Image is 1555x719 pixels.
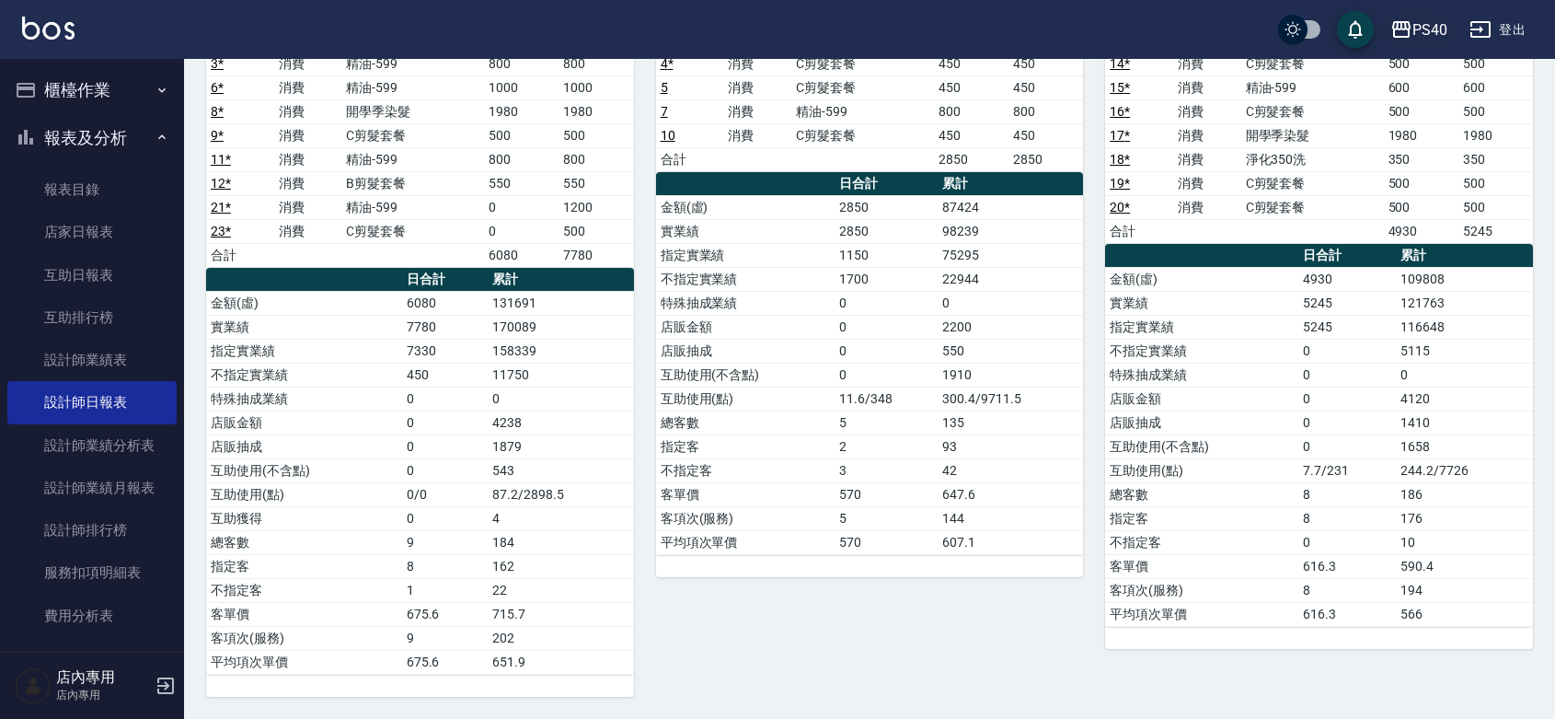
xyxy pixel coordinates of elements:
td: 1980 [559,99,633,123]
td: 客單價 [206,602,402,626]
td: 500 [1458,99,1533,123]
td: 互助使用(不含點) [206,458,402,482]
td: 開學季染髮 [341,99,484,123]
td: 0 [1298,363,1396,387]
td: 450 [1008,52,1083,75]
td: 客單價 [656,482,835,506]
td: 精油-599 [341,147,484,171]
table: a dense table [206,5,634,268]
a: 設計師排行榜 [7,509,177,551]
td: 450 [1008,75,1083,99]
td: 202 [488,626,633,650]
th: 日合計 [835,172,938,196]
a: 報表目錄 [7,168,177,211]
td: 消費 [1173,147,1241,171]
td: 互助使用(點) [656,387,835,411]
p: 店內專用 [56,687,150,703]
th: 累計 [938,172,1083,196]
td: 合計 [206,243,274,267]
td: 0 [402,411,489,435]
td: 0/0 [402,482,489,506]
td: 0 [835,315,938,339]
td: 800 [484,147,559,171]
td: 1910 [938,363,1083,387]
td: 566 [1396,602,1533,626]
td: 客項次(服務) [206,626,402,650]
td: 500 [1384,171,1458,195]
td: 194 [1396,578,1533,602]
td: 5115 [1396,339,1533,363]
td: C剪髮套餐 [341,123,484,147]
td: 450 [934,52,1008,75]
td: 300.4/9711.5 [938,387,1083,411]
td: 消費 [723,123,791,147]
td: 184 [488,530,633,554]
td: 指定實業績 [1105,315,1298,339]
td: 客單價 [1105,554,1298,578]
td: 109808 [1396,267,1533,291]
td: 0 [938,291,1083,315]
td: 144 [938,506,1083,530]
td: 互助使用(不含點) [1105,435,1298,458]
td: 0 [835,339,938,363]
h5: 店內專用 [56,668,150,687]
td: 1980 [1384,123,1458,147]
td: 7780 [559,243,633,267]
td: 8 [1298,482,1396,506]
td: 店販抽成 [1105,411,1298,435]
td: 平均項次單價 [206,650,402,674]
a: 10 [661,128,675,143]
td: 淨化350洗 [1241,147,1384,171]
td: 5 [835,506,938,530]
td: 675.6 [402,602,489,626]
td: 5245 [1298,315,1396,339]
td: 0 [484,195,559,219]
td: 金額(虛) [206,291,402,315]
td: 75295 [938,243,1083,267]
button: 客戶管理 [7,644,177,692]
button: save [1337,11,1374,48]
td: 消費 [1173,75,1241,99]
td: 42 [938,458,1083,482]
td: 2200 [938,315,1083,339]
td: 590.4 [1396,554,1533,578]
td: 平均項次單價 [656,530,835,554]
td: 500 [1458,171,1533,195]
td: 消費 [1173,171,1241,195]
td: 550 [484,171,559,195]
td: 500 [1384,195,1458,219]
td: 2 [835,435,938,458]
td: 616.3 [1298,602,1396,626]
td: 500 [1458,52,1533,75]
a: 設計師業績分析表 [7,424,177,467]
td: 1980 [1458,123,1533,147]
td: 170089 [488,315,633,339]
td: 11750 [488,363,633,387]
td: 800 [559,147,633,171]
td: 350 [1458,147,1533,171]
td: C剪髮套餐 [791,52,934,75]
td: 5 [835,411,938,435]
td: 消費 [274,171,342,195]
td: C剪髮套餐 [1241,171,1384,195]
td: B剪髮套餐 [341,171,484,195]
td: 2850 [934,147,1008,171]
td: C剪髮套餐 [1241,99,1384,123]
td: 總客數 [1105,482,1298,506]
td: 客項次(服務) [1105,578,1298,602]
td: 消費 [274,123,342,147]
td: 開學季染髮 [1241,123,1384,147]
td: 9 [402,626,489,650]
td: 指定實業績 [206,339,402,363]
td: 607.1 [938,530,1083,554]
a: 7 [661,104,668,119]
td: 消費 [274,75,342,99]
td: 450 [934,123,1008,147]
td: 指定客 [656,435,835,458]
td: 消費 [1173,195,1241,219]
button: 櫃檯作業 [7,66,177,114]
td: 651.9 [488,650,633,674]
td: 互助獲得 [206,506,402,530]
td: 金額(虛) [1105,267,1298,291]
td: 0 [1298,339,1396,363]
